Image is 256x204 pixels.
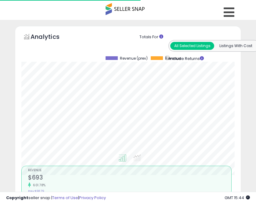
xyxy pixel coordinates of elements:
[31,183,46,187] small: 601.78%
[31,32,71,43] h5: Analytics
[28,174,231,182] h2: $693
[28,169,231,172] span: Revenue
[165,56,181,61] span: Revenue
[225,195,250,201] span: 2025-09-12 15:44 GMT
[6,195,28,201] strong: Copyright
[120,56,148,61] span: Revenue (prev)
[79,195,106,201] a: Privacy Policy
[52,195,78,201] a: Terms of Use
[6,195,106,201] div: seller snap | |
